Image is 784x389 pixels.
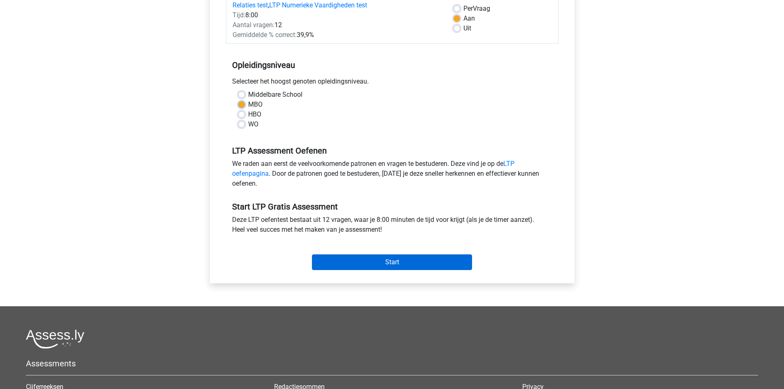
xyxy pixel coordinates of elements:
[463,4,490,14] label: Vraag
[226,20,447,30] div: 12
[269,1,367,9] a: LTP Numerieke Vaardigheden test
[26,329,84,349] img: Assessly logo
[248,109,261,119] label: HBO
[248,90,302,100] label: Middelbare School
[233,21,275,29] span: Aantal vragen:
[232,146,552,156] h5: LTP Assessment Oefenen
[226,77,558,90] div: Selecteer het hoogst genoten opleidingsniveau.
[26,359,758,368] h5: Assessments
[463,14,475,23] label: Aan
[312,254,472,270] input: Start
[226,159,558,192] div: We raden aan eerst de veelvoorkomende patronen en vragen te bestuderen. Deze vind je op de . Door...
[248,119,258,129] label: WO
[232,202,552,212] h5: Start LTP Gratis Assessment
[226,10,447,20] div: 8:00
[226,215,558,238] div: Deze LTP oefentest bestaat uit 12 vragen, waar je 8:00 minuten de tijd voor krijgt (als je de tim...
[248,100,263,109] label: MBO
[226,30,447,40] div: 39,9%
[233,11,245,19] span: Tijd:
[463,5,473,12] span: Per
[463,23,471,33] label: Uit
[232,57,552,73] h5: Opleidingsniveau
[233,31,297,39] span: Gemiddelde % correct:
